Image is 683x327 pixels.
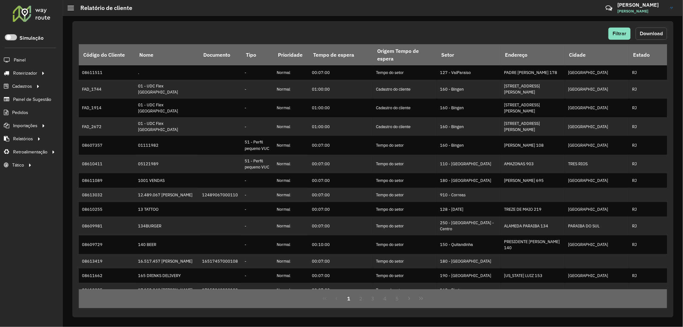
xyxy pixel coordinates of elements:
span: Painel de Sugestão [13,96,51,103]
td: - [241,202,273,217]
td: PRESIDENTE [PERSON_NAME] 140 [501,235,565,254]
td: Tempo do setor [373,202,437,217]
td: 08611662 [79,268,135,283]
td: 180 - [GEOGRAPHIC_DATA] [437,173,501,188]
td: [GEOGRAPHIC_DATA] [565,136,629,154]
td: 51 - Perfil pequeno VUC [241,136,273,154]
td: 01:00:00 [309,80,373,98]
td: [PERSON_NAME] 108 [501,136,565,154]
td: Cadastro do cliente [373,99,437,117]
td: Normal [273,117,309,136]
td: 134BURGER [135,217,199,235]
td: Normal [273,99,309,117]
td: PARAIBA DO SUL [565,217,629,235]
td: 01 - UDC Flex [GEOGRAPHIC_DATA] [135,99,199,117]
td: 190 - [GEOGRAPHIC_DATA] [437,268,501,283]
td: [GEOGRAPHIC_DATA] [565,99,629,117]
td: Normal [273,188,309,202]
td: AMAZONAS 903 [501,155,565,173]
td: Tempo do setor [373,217,437,235]
button: 4 [379,292,391,305]
td: FAD_2672 [79,117,135,136]
a: Contato Rápido [602,1,616,15]
td: TRES RIOS [565,155,629,173]
td: 165 DRINKS DELIVERY [135,268,199,283]
h2: Relatório de cliente [74,4,132,12]
td: Tempo do setor [373,254,437,268]
td: 08613335 [79,283,135,297]
td: Tempo do setor [373,283,437,297]
td: Cadastro do cliente [373,80,437,98]
td: 01 - UDC Flex [GEOGRAPHIC_DATA] [135,80,199,98]
th: Nome [135,44,199,65]
td: Normal [273,217,309,235]
td: 08610255 [79,202,135,217]
td: 12.489.067 [PERSON_NAME] [135,188,199,202]
th: Prioridade [273,44,309,65]
span: Importações [13,122,37,129]
td: 08613032 [79,188,135,202]
td: Normal [273,65,309,80]
td: - [241,173,273,188]
td: 00:07:00 [309,65,373,80]
td: - [241,254,273,268]
span: Filtrar [613,31,626,36]
button: Download [636,28,667,40]
button: Filtrar [608,28,630,40]
button: 5 [391,292,403,305]
td: Cadastro do cliente [373,117,437,136]
td: [GEOGRAPHIC_DATA] [565,65,629,80]
td: PADRE [PERSON_NAME] 178 [501,65,565,80]
td: 13 TATTOO [135,202,199,217]
td: - [241,99,273,117]
td: [STREET_ADDRESS][PERSON_NAME] [501,117,565,136]
span: Pedidos [12,109,28,116]
td: - [241,268,273,283]
th: Origem Tempo de espera [373,44,437,65]
td: 08611511 [79,65,135,80]
td: Normal [273,235,309,254]
th: Endereço [501,44,565,65]
th: Tipo [241,44,273,65]
th: Documento [199,44,241,65]
td: - [241,117,273,136]
td: 00:07:00 [309,268,373,283]
button: Last Page [415,292,427,305]
td: 160 - Bingen [437,117,501,136]
td: [STREET_ADDRESS][PERSON_NAME] [501,99,565,117]
td: 00:07:00 [309,254,373,268]
td: 00:07:00 [309,202,373,217]
td: Normal [273,173,309,188]
td: Tempo do setor [373,155,437,173]
td: 51 - Perfil pequeno VUC [241,155,273,173]
button: 1 [343,292,355,305]
td: 180 - [GEOGRAPHIC_DATA] [437,254,501,268]
td: 128 - [DATE] [437,202,501,217]
td: 160 - Bingen [437,283,501,297]
td: [GEOGRAPHIC_DATA] [565,235,629,254]
td: TREZE DE MAIO 219 [501,202,565,217]
h3: [PERSON_NAME] [617,2,665,8]
td: . [135,65,199,80]
td: Tempo do setor [373,188,437,202]
span: Retroalimentação [13,149,47,155]
td: [US_STATE] LUIZ 153 [501,268,565,283]
button: 3 [367,292,379,305]
td: Normal [273,80,309,98]
th: Tempo de espera [309,44,373,65]
td: 08609729 [79,235,135,254]
td: Tempo do setor [373,173,437,188]
td: 00:07:00 [309,283,373,297]
button: Next Page [403,292,415,305]
td: [STREET_ADDRESS][PERSON_NAME] [501,80,565,98]
span: [PERSON_NAME] [617,8,665,14]
td: [GEOGRAPHIC_DATA] [565,202,629,217]
td: Tempo do setor [373,268,437,283]
label: Simulação [20,34,44,42]
th: Código do Cliente [79,44,135,65]
td: 250 - [GEOGRAPHIC_DATA] - Centro [437,217,501,235]
td: - [241,235,273,254]
td: 17.152.949 [PERSON_NAME] [135,283,199,297]
td: Normal [273,254,309,268]
td: 08613419 [79,254,135,268]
